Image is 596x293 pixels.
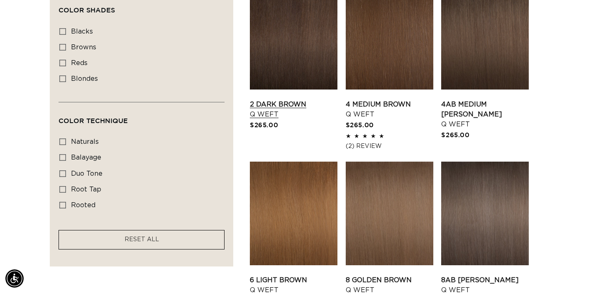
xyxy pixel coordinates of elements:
a: RESET ALL [125,235,159,245]
span: RESET ALL [125,237,159,242]
span: reds [71,60,88,66]
span: Color Technique [59,117,128,124]
span: balayage [71,154,101,161]
div: Accessibility Menu [5,269,24,288]
a: 4AB Medium [PERSON_NAME] Q Weft [441,99,529,129]
a: 4 Medium Brown Q Weft [346,99,433,119]
span: naturals [71,138,99,145]
span: blacks [71,28,93,35]
span: rooted [71,202,95,208]
span: browns [71,44,96,51]
span: blondes [71,75,98,82]
a: 2 Dark Brown Q Weft [250,99,337,119]
summary: Color Technique (0 selected) [59,102,225,132]
span: duo tone [71,170,103,177]
span: root tap [71,186,101,193]
span: Color Shades [59,6,115,14]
